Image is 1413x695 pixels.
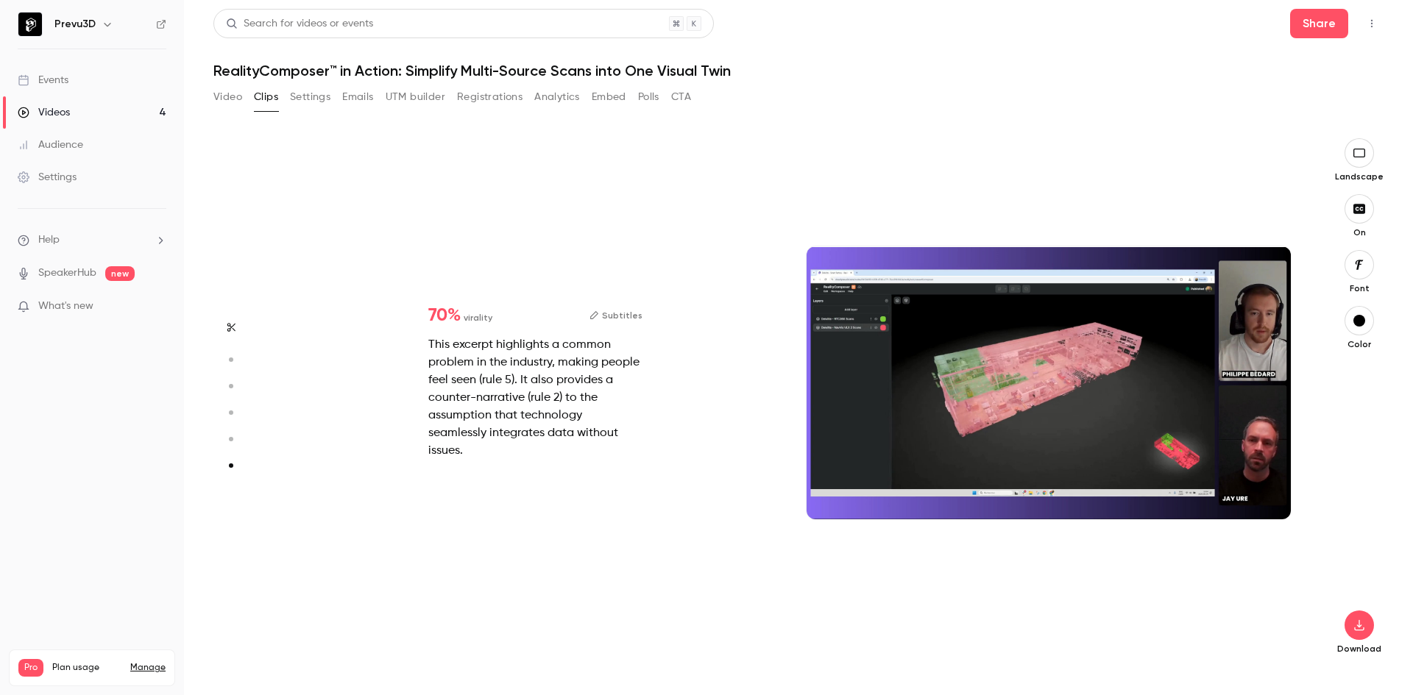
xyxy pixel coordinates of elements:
a: Manage [130,662,166,674]
button: Analytics [534,85,580,109]
span: Help [38,232,60,248]
button: Emails [342,85,373,109]
span: Pro [18,659,43,677]
button: Polls [638,85,659,109]
button: CTA [671,85,691,109]
span: Plan usage [52,662,121,674]
div: Events [18,73,68,88]
div: This excerpt highlights a common problem in the industry, making people feel seen (rule 5). It al... [428,336,642,460]
button: Video [213,85,242,109]
div: Settings [18,170,77,185]
div: Audience [18,138,83,152]
div: Search for videos or events [226,16,373,32]
span: new [105,266,135,281]
p: On [1336,227,1383,238]
button: Share [1290,9,1348,38]
button: UTM builder [386,85,445,109]
span: What's new [38,299,93,314]
p: Color [1336,338,1383,350]
img: Prevu3D [18,13,42,36]
h6: Prevu3D [54,17,96,32]
p: Landscape [1335,171,1384,182]
span: 70 % [428,307,461,324]
button: Registrations [457,85,523,109]
p: Download [1336,643,1383,655]
button: Subtitles [589,307,642,324]
a: SpeakerHub [38,265,96,281]
li: help-dropdown-opener [18,232,166,248]
h1: RealityComposer™ in Action: Simplify Multi-Source Scans into One Visual Twin [213,62,1384,79]
span: virality [464,311,492,324]
button: Clips [254,85,278,109]
iframe: Noticeable Trigger [149,300,166,313]
button: Top Bar Actions [1360,12,1384,35]
div: Videos [18,105,70,120]
button: Embed [592,85,626,109]
p: Font [1336,282,1383,294]
button: Settings [290,85,330,109]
